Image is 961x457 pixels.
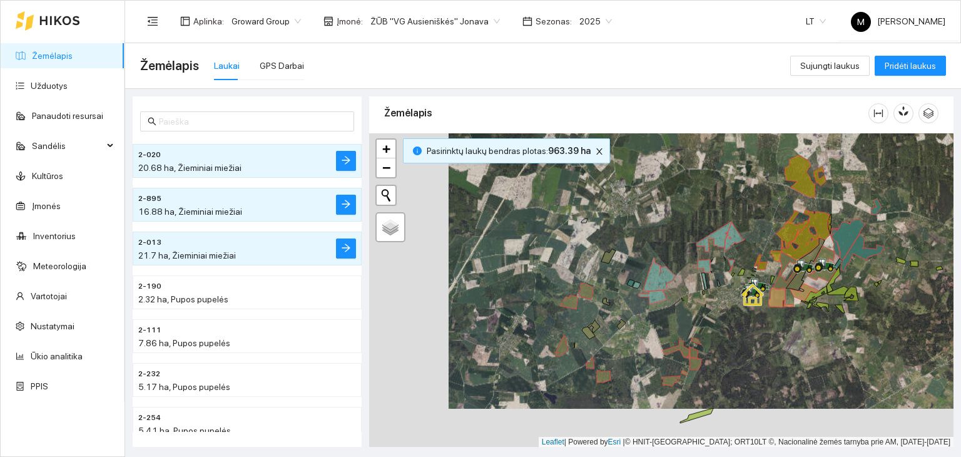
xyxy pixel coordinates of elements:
span: + [382,141,390,157]
span: Žemėlapis [140,56,199,76]
a: Sujungti laukus [790,61,870,71]
span: 2-895 [138,193,161,205]
button: arrow-right [336,195,356,215]
span: 2-254 [138,412,161,424]
span: Įmonė : [337,14,363,28]
span: close [592,147,606,156]
span: arrow-right [341,243,351,255]
span: 5.41 ha, Pupos pupelės [138,426,231,436]
a: Panaudoti resursai [32,111,103,121]
button: Pridėti laukus [875,56,946,76]
button: arrow-right [336,151,356,171]
a: Įmonės [32,201,61,211]
span: column-width [869,108,888,118]
span: 16.88 ha, Žieminiai miežiai [138,207,242,217]
a: PPIS [31,381,48,391]
a: Zoom in [377,140,395,158]
span: Pridėti laukus [885,59,936,73]
button: arrow-right [336,239,356,259]
a: Layers [377,213,404,241]
span: 2-013 [138,237,161,249]
button: menu-fold [140,9,165,34]
a: Žemėlapis [32,51,73,61]
span: Aplinka : [193,14,224,28]
span: Sujungti laukus [800,59,860,73]
span: 2-020 [138,149,161,161]
span: arrow-right [341,155,351,167]
span: LT [806,12,826,31]
div: Laukai [214,59,240,73]
button: Sujungti laukus [790,56,870,76]
button: Initiate a new search [377,186,395,205]
a: Inventorius [33,231,76,241]
span: arrow-right [341,199,351,211]
span: Pasirinktų laukų bendras plotas : [427,144,591,158]
span: 2-111 [138,324,161,336]
span: 2025 [579,12,612,31]
span: Groward Group [231,12,301,31]
span: shop [323,16,333,26]
span: M [857,12,865,32]
b: 963.39 ha [548,146,591,156]
span: 2-232 [138,368,160,380]
a: Kultūros [32,171,63,181]
a: Vartotojai [31,291,67,301]
span: Sezonas : [536,14,572,28]
span: 5.17 ha, Pupos pupelės [138,382,230,392]
span: | [623,438,625,446]
a: Ūkio analitika [31,351,83,361]
a: Zoom out [377,158,395,177]
a: Esri [608,438,621,446]
span: Sandėlis [32,133,103,158]
a: Leaflet [542,438,564,446]
div: Žemėlapis [384,95,868,131]
span: 21.7 ha, Žieminiai miežiai [138,250,236,260]
span: [PERSON_NAME] [851,16,945,26]
span: layout [180,16,190,26]
span: ŽŪB "VG Ausieniškės" Jonava [370,12,500,31]
span: menu-fold [147,16,158,27]
a: Nustatymai [31,321,74,331]
a: Pridėti laukus [875,61,946,71]
button: column-width [868,103,888,123]
span: − [382,160,390,175]
span: calendar [522,16,532,26]
span: 2-190 [138,280,161,292]
button: close [592,144,607,159]
span: search [148,117,156,126]
input: Paieška [159,115,347,128]
span: 2.32 ha, Pupos pupelės [138,294,228,304]
div: GPS Darbai [260,59,304,73]
span: info-circle [413,146,422,155]
div: | Powered by © HNIT-[GEOGRAPHIC_DATA]; ORT10LT ©, Nacionalinė žemės tarnyba prie AM, [DATE]-[DATE] [539,437,953,448]
span: 20.68 ha, Žieminiai miežiai [138,163,242,173]
a: Meteorologija [33,261,86,271]
span: 7.86 ha, Pupos pupelės [138,338,230,348]
a: Užduotys [31,81,68,91]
